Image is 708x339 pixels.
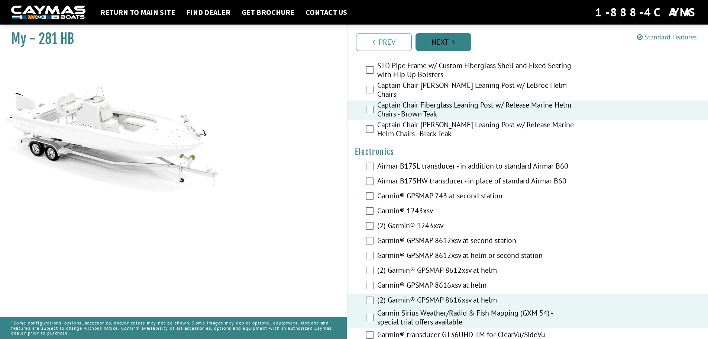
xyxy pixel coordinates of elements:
label: Garmin® 1243xsv [377,206,576,217]
label: Airmar B175HW transducer - in place of standard Airmar B60 [377,176,576,187]
a: Get Brochure [238,7,298,17]
label: (2) Garmin® GPSMAP 8616xsv at helm [377,295,576,306]
img: white-logo-c9c8dbefe5ff5ceceb0f0178aa75bf4bb51f6bca0971e226c86eb53dfe498488.png [11,6,85,19]
label: (2) Garmin® GPSMAP 8612xsv at helm [377,266,576,276]
label: Garmin® GPSMAP 8612xsv at second station [377,236,576,247]
div: 1-888-4CAYMAS [595,4,697,20]
label: Captain Chair Fiberglass Leaning Post w/ Release Marine Helm Chairs - Brown Teak [377,100,576,120]
a: Standard Features [637,33,697,41]
label: Garmin Sirius Weather/Radio & Fish Mapping (GXM 54) - special trial offers available [377,308,576,328]
a: Next [416,33,471,51]
a: Find Dealer [182,7,234,17]
a: Return to main site [97,7,179,17]
a: Prev [356,33,412,51]
a: Contact Us [302,7,351,17]
label: Captain Chair [PERSON_NAME] Leaning Post w/ Release Marine Helm Chairs - Black Teak [377,120,576,140]
label: Garmin® GPSMAP 743 at second station [377,191,576,202]
label: Captain Chair [PERSON_NAME] Leaning Post w/ LeBroc Helm Chairs [377,81,576,100]
p: *Some configurations, options, accessories, and/or colors may not be shown. Some images may depic... [11,317,336,339]
h4: Electronics [355,147,701,157]
label: (2) Garmin® 1243xsv [377,221,576,232]
label: STD Pipe Frame w/ Custom Fiberglass Shell and Fixed Seating with Flip Up Bolsters [377,61,576,81]
h1: My - 281 HB [11,31,328,47]
label: Garmin® GPSMAP 8612xsv at helm or second station [377,251,576,262]
label: Airmar B175L transducer - in addition to standard Airmar B60 [377,161,576,172]
label: Garmin® GPSMAP 8616xsv at helm [377,281,576,291]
